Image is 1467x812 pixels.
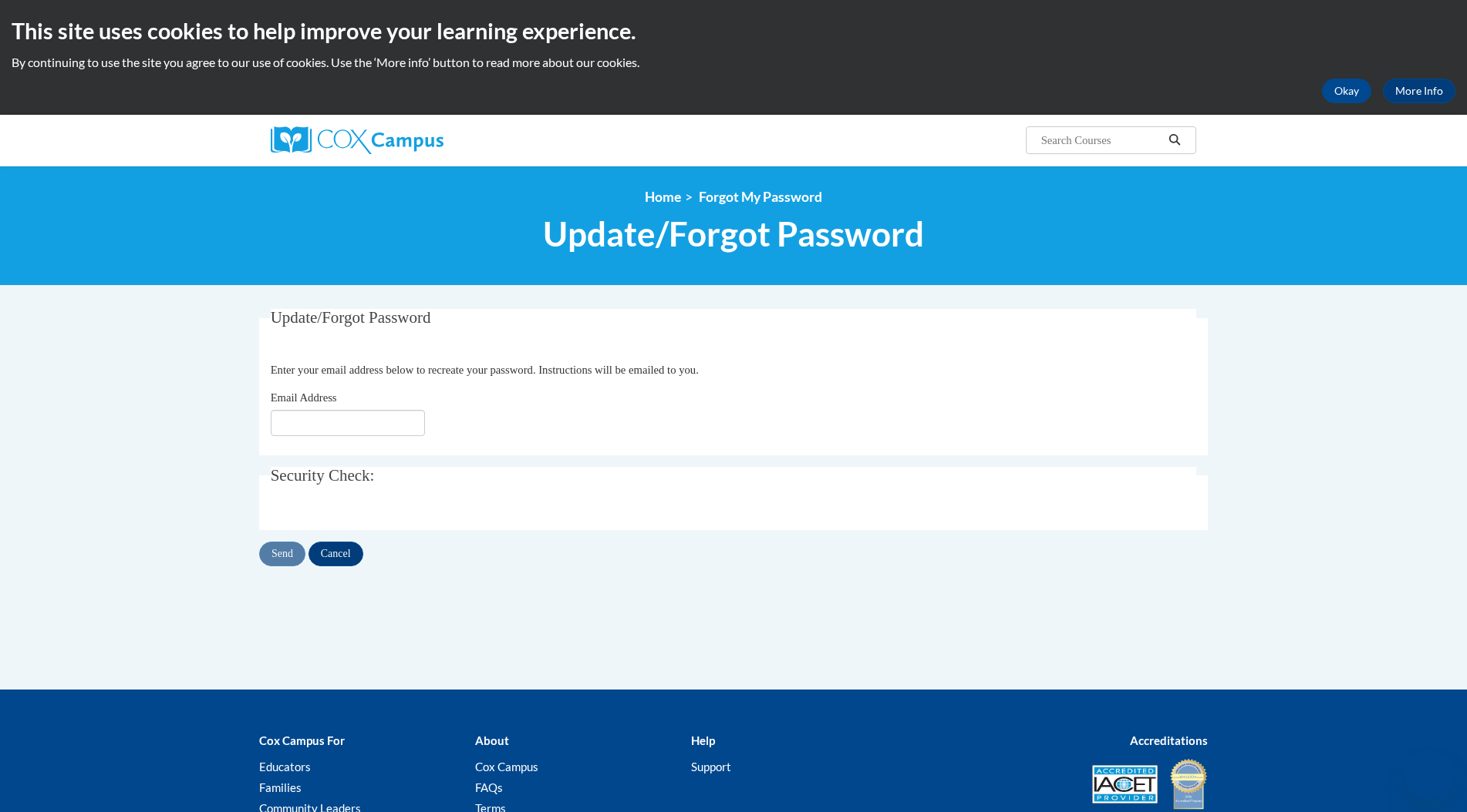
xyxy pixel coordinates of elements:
span: Enter your email address below to recreate your password. Instructions will be emailed to you. [271,364,699,376]
h2: This site uses cookies to help improve your learning experience. [12,15,1455,46]
p: By continuing to use the site you agree to our use of cookies. Use the ‘More info’ button to read... [12,54,1455,71]
button: Search [1163,131,1186,149]
a: Families [259,780,302,794]
a: Cox Campus [271,126,564,154]
b: Help [691,733,715,747]
span: Email Address [271,391,337,404]
iframe: Кнопка запуска окна обмена сообщениями [1405,750,1455,800]
a: Educators [259,760,311,773]
a: Home [645,189,681,205]
a: More Info [1383,79,1455,103]
span: Forgot My Password [699,189,822,205]
a: FAQs [475,780,503,794]
b: About [475,733,509,747]
a: Support [691,760,731,773]
img: Cox Campus [271,126,443,154]
img: Accredited IACET® Provider [1092,765,1158,804]
input: Search Courses [1040,131,1163,149]
span: Security Check: [271,466,375,485]
input: Email [271,410,425,436]
button: Okay [1322,79,1371,103]
b: Cox Campus For [259,733,345,747]
span: Update/Forgot Password [543,213,924,254]
b: Accreditations [1130,733,1208,747]
img: IDA® Accredited [1169,757,1208,811]
span: Update/Forgot Password [271,308,431,327]
input: Cancel [309,542,363,566]
a: Cox Campus [475,760,538,773]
